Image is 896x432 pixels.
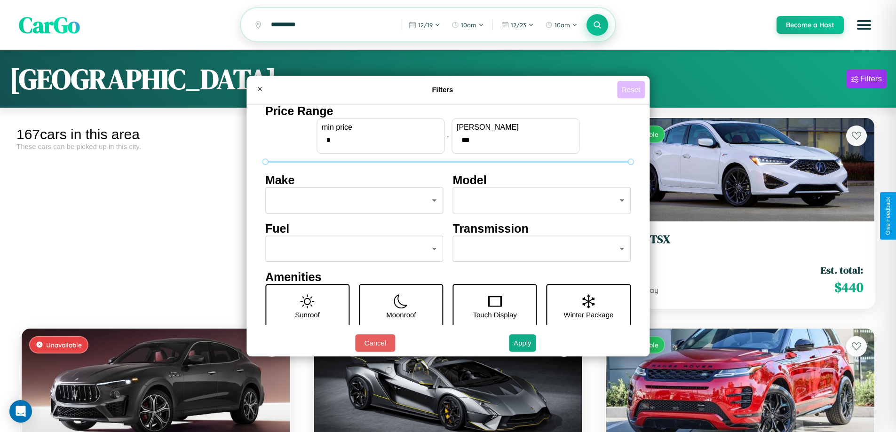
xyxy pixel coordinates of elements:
[9,60,277,98] h1: [GEOGRAPHIC_DATA]
[418,21,433,29] span: 12 / 19
[16,142,295,150] div: These cars can be picked up in this city.
[9,400,32,423] div: Open Intercom Messenger
[265,104,631,118] h4: Price Range
[847,70,887,88] button: Filters
[834,278,863,297] span: $ 440
[16,126,295,142] div: 167 cars in this area
[322,123,439,132] label: min price
[453,173,631,187] h4: Model
[564,308,614,321] p: Winter Package
[618,233,863,256] a: Acura TSX2020
[821,263,863,277] span: Est. total:
[447,17,489,32] button: 10am
[355,334,395,352] button: Cancel
[777,16,844,34] button: Become a Host
[555,21,570,29] span: 10am
[461,21,476,29] span: 10am
[497,17,539,32] button: 12/23
[265,270,631,284] h4: Amenities
[473,308,516,321] p: Touch Display
[851,12,877,38] button: Open menu
[295,308,320,321] p: Sunroof
[618,233,863,246] h3: Acura TSX
[453,222,631,236] h4: Transmission
[404,17,445,32] button: 12/19
[860,74,882,84] div: Filters
[540,17,582,32] button: 10am
[268,86,617,94] h4: Filters
[885,197,891,235] div: Give Feedback
[457,123,574,132] label: [PERSON_NAME]
[511,21,526,29] span: 12 / 23
[386,308,416,321] p: Moonroof
[509,334,536,352] button: Apply
[265,173,444,187] h4: Make
[447,129,449,142] p: -
[265,222,444,236] h4: Fuel
[617,81,645,98] button: Reset
[46,341,82,349] span: Unavailable
[19,9,80,40] span: CarGo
